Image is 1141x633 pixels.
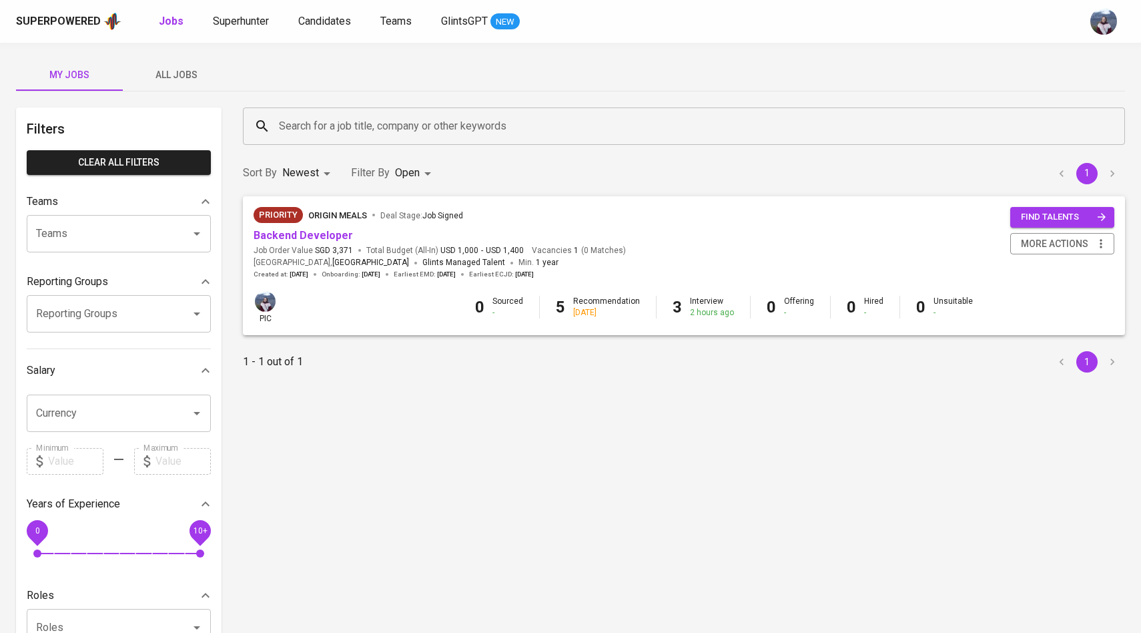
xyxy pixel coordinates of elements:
[254,256,409,270] span: [GEOGRAPHIC_DATA] ,
[282,161,335,186] div: Newest
[16,14,101,29] div: Superpowered
[187,304,206,323] button: Open
[1049,351,1125,373] nav: pagination navigation
[290,270,308,279] span: [DATE]
[518,258,558,267] span: Min.
[690,307,734,319] div: 2 hours ago
[27,118,211,140] h6: Filters
[315,245,353,256] span: SGD 3,371
[440,245,478,256] span: USD 1,000
[298,15,351,27] span: Candidates
[380,13,414,30] a: Teams
[767,298,776,316] b: 0
[690,296,734,319] div: Interview
[298,13,354,30] a: Candidates
[16,11,121,31] a: Superpoweredapp logo
[187,404,206,423] button: Open
[243,165,277,181] p: Sort By
[380,211,463,220] span: Deal Stage :
[1010,233,1114,255] button: more actions
[27,496,120,512] p: Years of Experience
[847,298,856,316] b: 0
[532,245,626,256] span: Vacancies ( 0 Matches )
[27,150,211,175] button: Clear All filters
[573,307,640,319] div: [DATE]
[490,15,520,29] span: NEW
[784,307,814,319] div: -
[916,298,925,316] b: 0
[933,307,973,319] div: -
[159,15,183,27] b: Jobs
[332,256,409,270] span: [GEOGRAPHIC_DATA]
[27,274,108,290] p: Reporting Groups
[308,210,367,220] span: Origin Meals
[366,245,524,256] span: Total Budget (All-In)
[572,245,579,256] span: 1
[282,165,319,181] p: Newest
[380,15,412,27] span: Teams
[394,270,456,279] span: Earliest EMD :
[864,296,883,319] div: Hired
[254,208,303,222] span: Priority
[492,307,523,319] div: -
[362,270,380,279] span: [DATE]
[27,588,54,604] p: Roles
[1010,207,1114,228] button: find talents
[486,245,524,256] span: USD 1,400
[475,298,484,316] b: 0
[573,296,640,319] div: Recommendation
[27,357,211,384] div: Salary
[481,245,483,256] span: -
[1021,236,1088,252] span: more actions
[159,13,186,30] a: Jobs
[1090,8,1117,35] img: christine.raharja@glints.com
[469,270,534,279] span: Earliest ECJD :
[1049,163,1125,184] nav: pagination navigation
[48,448,103,475] input: Value
[27,491,211,517] div: Years of Experience
[131,67,222,83] span: All Jobs
[254,270,308,279] span: Created at :
[24,67,115,83] span: My Jobs
[395,166,420,179] span: Open
[254,245,353,256] span: Job Order Value
[254,229,353,242] a: Backend Developer
[37,154,200,171] span: Clear All filters
[784,296,814,319] div: Offering
[515,270,534,279] span: [DATE]
[1021,210,1106,225] span: find talents
[1076,351,1098,373] button: page 1
[254,207,303,223] div: New Job received from Demand Team
[322,270,380,279] span: Onboarding :
[27,188,211,215] div: Teams
[864,307,883,319] div: -
[673,298,682,316] b: 3
[351,165,390,181] p: Filter By
[556,298,565,316] b: 5
[441,15,488,27] span: GlintsGPT
[437,270,456,279] span: [DATE]
[213,15,269,27] span: Superhunter
[193,525,207,535] span: 10+
[155,448,211,475] input: Value
[422,211,463,220] span: Job Signed
[254,290,277,325] div: pic
[103,11,121,31] img: app logo
[492,296,523,319] div: Sourced
[27,268,211,295] div: Reporting Groups
[187,224,206,243] button: Open
[255,291,276,312] img: christine.raharja@glints.com
[441,13,520,30] a: GlintsGPT NEW
[27,582,211,609] div: Roles
[243,354,303,370] p: 1 - 1 out of 1
[35,525,39,535] span: 0
[213,13,272,30] a: Superhunter
[422,258,505,267] span: Glints Managed Talent
[536,258,558,267] span: 1 year
[395,161,436,186] div: Open
[1076,163,1098,184] button: page 1
[27,194,58,210] p: Teams
[933,296,973,319] div: Unsuitable
[27,363,55,379] p: Salary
